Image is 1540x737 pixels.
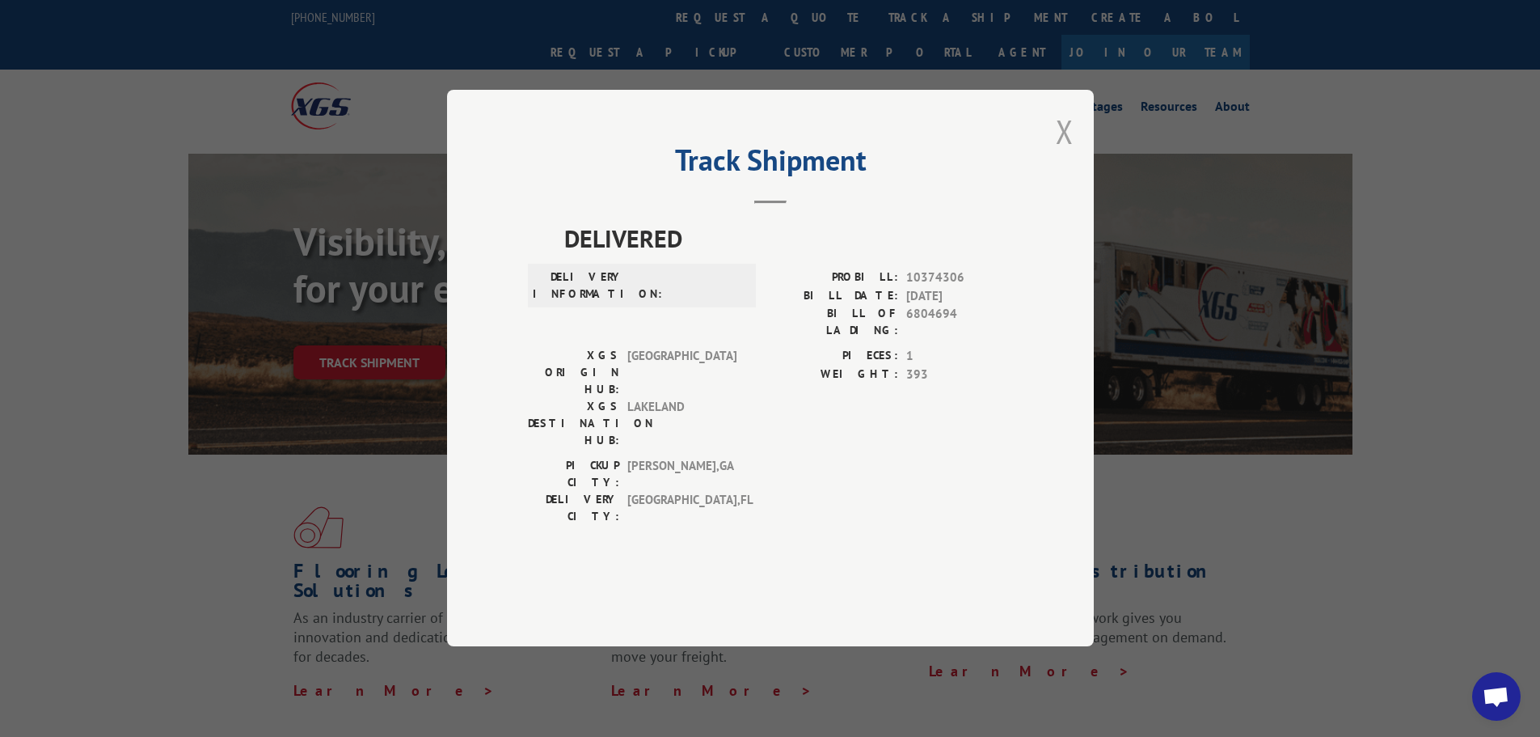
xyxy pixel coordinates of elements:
label: PIECES: [770,348,898,366]
span: 393 [906,366,1013,384]
label: XGS DESTINATION HUB: [528,399,619,450]
span: 10374306 [906,269,1013,288]
label: XGS ORIGIN HUB: [528,348,619,399]
span: [GEOGRAPHIC_DATA] , FL [627,492,736,526]
a: Open chat [1472,672,1521,721]
label: PICKUP CITY: [528,458,619,492]
label: WEIGHT: [770,366,898,384]
span: LAKELAND [627,399,736,450]
label: DELIVERY INFORMATION: [533,269,624,303]
label: BILL OF LADING: [770,306,898,340]
label: PROBILL: [770,269,898,288]
span: [GEOGRAPHIC_DATA] [627,348,736,399]
span: [DATE] [906,287,1013,306]
h2: Track Shipment [528,149,1013,180]
span: 1 [906,348,1013,366]
label: BILL DATE: [770,287,898,306]
span: [PERSON_NAME] , GA [627,458,736,492]
button: Close modal [1056,110,1074,153]
label: DELIVERY CITY: [528,492,619,526]
span: 6804694 [906,306,1013,340]
span: DELIVERED [564,221,1013,257]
